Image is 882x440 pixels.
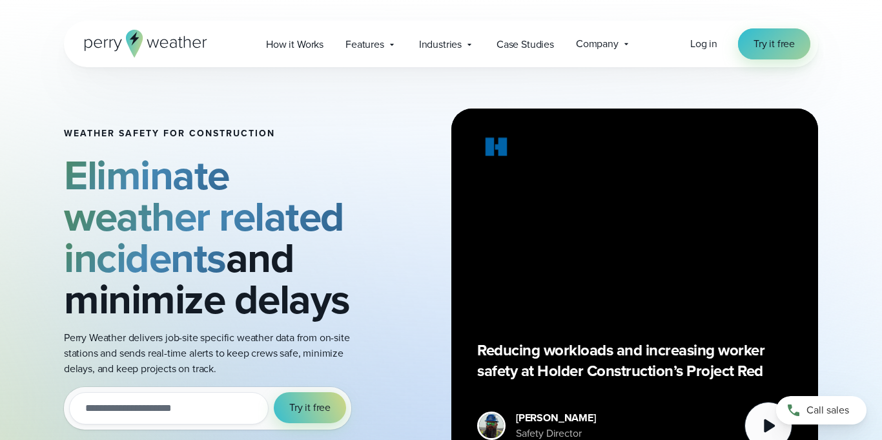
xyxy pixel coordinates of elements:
[255,31,334,58] a: How it Works
[497,37,554,52] span: Case Studies
[419,37,462,52] span: Industries
[64,154,366,320] h2: and minimize delays
[690,36,717,51] span: Log in
[486,31,565,58] a: Case Studies
[289,400,331,415] span: Try it free
[479,414,504,438] img: Merco Chantres Headshot
[64,129,366,139] h1: Weather safety for Construction
[738,28,810,59] a: Try it free
[516,410,596,426] div: [PERSON_NAME]
[64,145,344,288] strong: Eliminate weather related incidents
[64,330,366,377] p: Perry Weather delivers job-site specific weather data from on-site stations and sends real-time a...
[274,392,346,423] button: Try it free
[776,396,867,424] a: Call sales
[477,134,516,164] img: Holder.svg
[266,37,323,52] span: How it Works
[345,37,384,52] span: Features
[477,340,792,381] p: Reducing workloads and increasing worker safety at Holder Construction’s Project Red
[690,36,717,52] a: Log in
[806,403,849,418] span: Call sales
[576,36,619,52] span: Company
[754,36,795,52] span: Try it free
